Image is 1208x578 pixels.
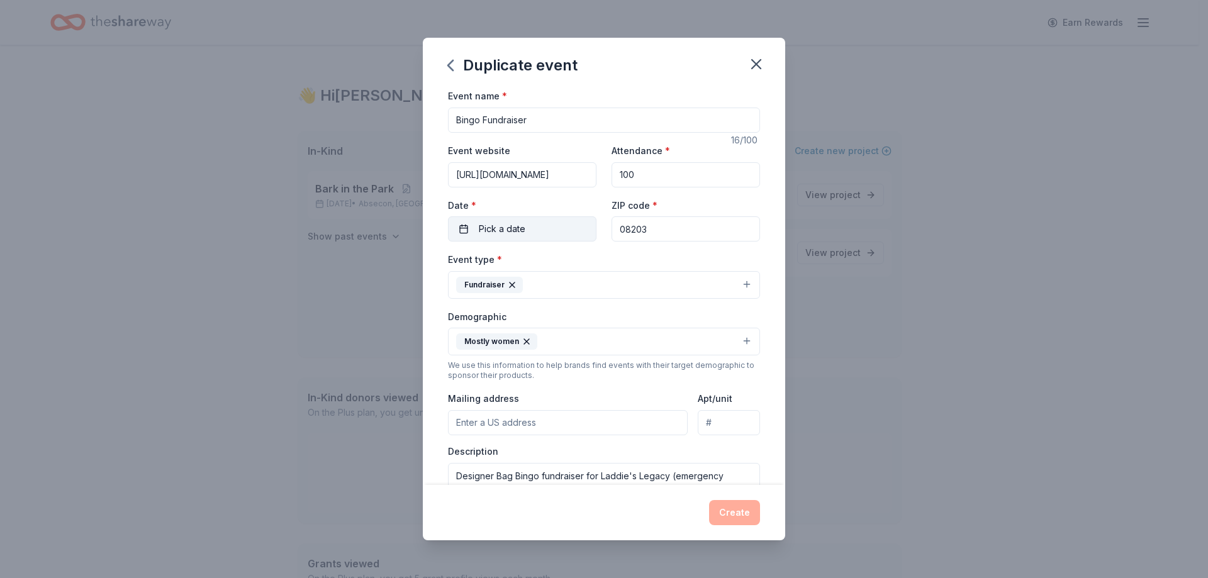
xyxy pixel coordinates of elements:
div: Duplicate event [448,55,578,75]
label: Demographic [448,311,506,323]
div: 16 /100 [731,133,760,148]
label: ZIP code [612,199,657,212]
input: Spring Fundraiser [448,108,760,133]
input: Enter a US address [448,410,688,435]
label: Mailing address [448,392,519,405]
label: Event type [448,253,502,266]
span: Pick a date [479,221,525,236]
button: Pick a date [448,216,596,242]
label: Apt/unit [698,392,732,405]
div: Fundraiser [456,277,523,293]
label: Attendance [612,145,670,157]
button: Fundraiser [448,271,760,299]
input: https://www... [448,162,596,187]
label: Description [448,445,498,458]
input: 12345 (U.S. only) [612,216,760,242]
label: Event website [448,145,510,157]
label: Date [448,199,596,212]
button: Mostly women [448,328,760,355]
label: Event name [448,90,507,103]
div: We use this information to help brands find events with their target demographic to sponsor their... [448,360,760,381]
textarea: Designer Bag Bingo fundraiser for Laddie's Legacy (emergency veterinary bill assistance program) ... [448,463,760,520]
div: Mostly women [456,333,537,350]
input: 20 [612,162,760,187]
input: # [698,410,760,435]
